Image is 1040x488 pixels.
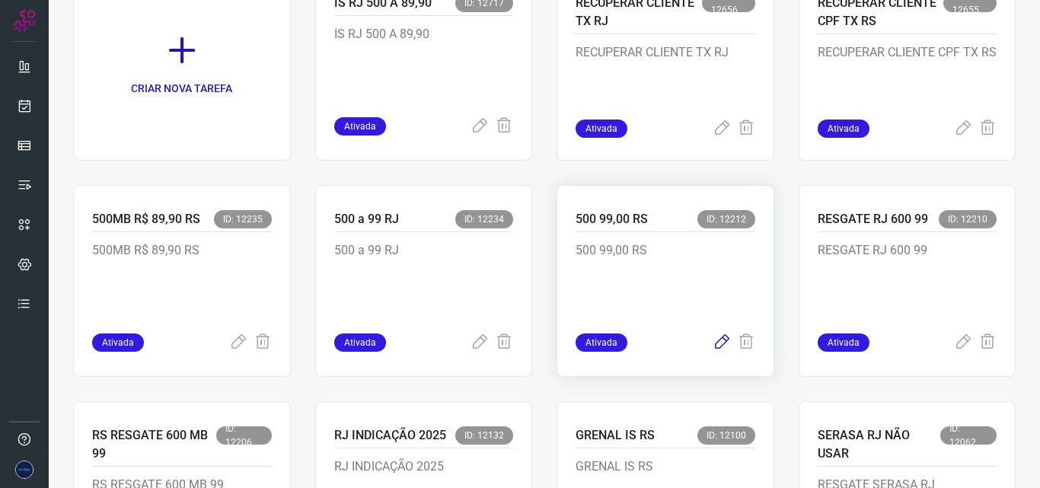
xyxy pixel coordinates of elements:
p: RECUPERAR CLIENTE TX RJ [576,43,755,120]
p: RECUPERAR CLIENTE CPF TX RS [818,43,997,120]
span: Ativada [818,333,869,352]
span: Ativada [334,333,386,352]
p: 500 99,00 RS [576,210,648,228]
p: RS RESGATE 600 MB 99 [92,426,216,463]
p: 500 a 99 RJ [334,241,514,317]
p: GRENAL IS RS [576,426,655,445]
p: 500MB R$ 89,90 RS [92,210,200,228]
span: Ativada [818,120,869,138]
span: Ativada [334,117,386,136]
p: 500MB R$ 89,90 RS [92,241,272,317]
span: Ativada [92,333,144,352]
img: ec3b18c95a01f9524ecc1107e33c14f6.png [15,461,33,479]
span: ID: 12132 [455,426,513,445]
span: ID: 12234 [455,210,513,228]
p: RESGATE RJ 600 99 [818,210,928,228]
p: 500 a 99 RJ [334,210,399,228]
span: ID: 12206 [216,426,272,445]
img: Logo [13,9,36,32]
span: ID: 12235 [214,210,272,228]
span: Ativada [576,120,627,138]
p: RESGATE RJ 600 99 [818,241,997,317]
p: CRIAR NOVA TAREFA [131,81,232,97]
span: Ativada [576,333,627,352]
span: ID: 12212 [697,210,755,228]
span: ID: 12062 [940,426,997,445]
p: RJ INDICAÇÃO 2025 [334,426,446,445]
p: 500 99,00 RS [576,241,755,317]
p: SERASA RJ NÃO USAR [818,426,940,463]
p: IS RJ 500 A 89,90 [334,25,514,101]
span: ID: 12100 [697,426,755,445]
span: ID: 12210 [939,210,997,228]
